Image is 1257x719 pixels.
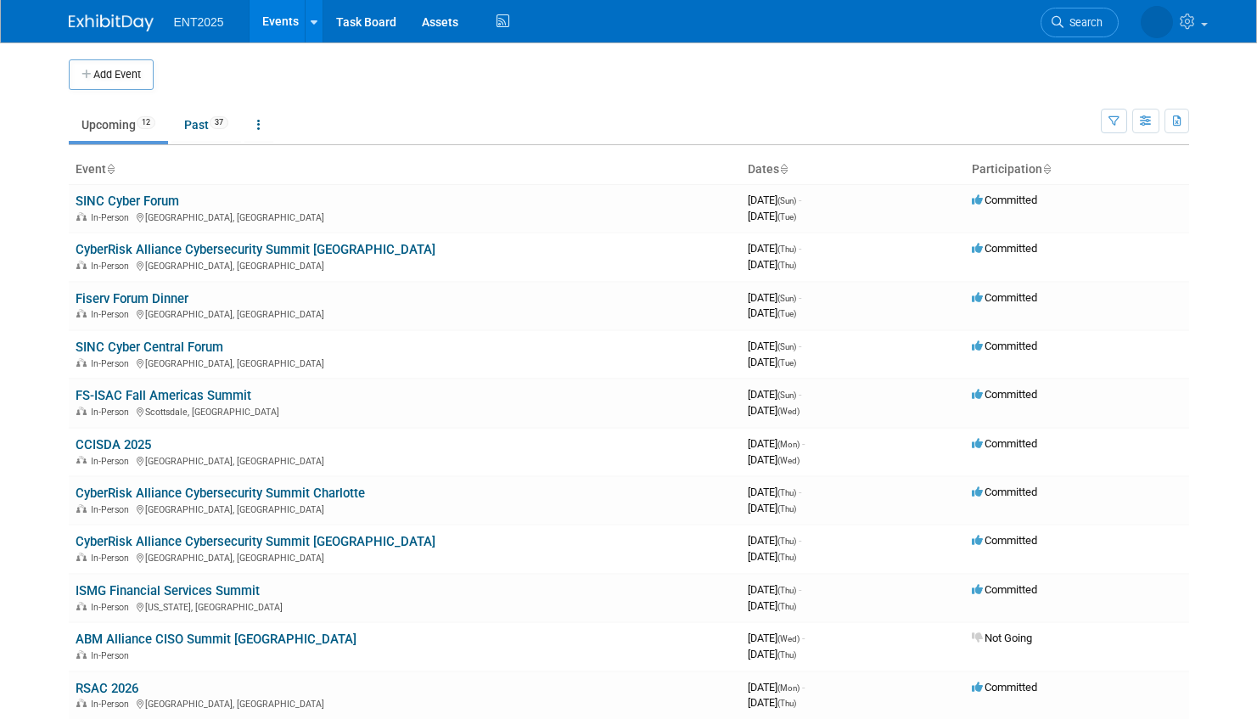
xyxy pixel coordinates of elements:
span: In-Person [91,456,134,467]
span: Committed [972,681,1037,694]
span: - [799,486,801,498]
div: [GEOGRAPHIC_DATA], [GEOGRAPHIC_DATA] [76,210,734,223]
span: [DATE] [748,356,796,368]
span: In-Person [91,309,134,320]
a: ABM Alliance CISO Summit [GEOGRAPHIC_DATA] [76,632,356,647]
span: (Thu) [777,488,796,497]
img: In-Person Event [76,407,87,415]
span: - [799,534,801,547]
span: (Wed) [777,634,800,643]
span: [DATE] [748,453,800,466]
span: (Thu) [777,553,796,562]
a: Fiserv Forum Dinner [76,291,188,306]
span: [DATE] [748,696,796,709]
span: In-Person [91,650,134,661]
span: In-Person [91,261,134,272]
span: In-Person [91,407,134,418]
a: CyberRisk Alliance Cybersecurity Summit [GEOGRAPHIC_DATA] [76,534,435,549]
span: (Thu) [777,504,796,514]
span: Committed [972,388,1037,401]
span: - [802,632,805,644]
span: [DATE] [748,648,796,660]
span: (Sun) [777,294,796,303]
span: [DATE] [748,210,796,222]
span: Search [1063,16,1103,29]
span: 37 [210,116,228,129]
th: Event [69,155,741,184]
img: In-Person Event [76,553,87,561]
span: [DATE] [748,437,805,450]
span: [DATE] [748,599,796,612]
th: Participation [965,155,1189,184]
div: [GEOGRAPHIC_DATA], [GEOGRAPHIC_DATA] [76,550,734,564]
a: SINC Cyber Central Forum [76,340,223,355]
span: [DATE] [748,681,805,694]
a: Sort by Participation Type [1042,162,1051,176]
span: Committed [972,194,1037,206]
span: (Sun) [777,342,796,351]
a: Search [1041,8,1119,37]
span: (Thu) [777,261,796,270]
span: (Sun) [777,390,796,400]
div: [GEOGRAPHIC_DATA], [GEOGRAPHIC_DATA] [76,356,734,369]
span: Committed [972,583,1037,596]
span: In-Person [91,553,134,564]
span: Committed [972,340,1037,352]
div: [GEOGRAPHIC_DATA], [GEOGRAPHIC_DATA] [76,258,734,272]
span: (Mon) [777,440,800,449]
span: [DATE] [748,388,801,401]
a: RSAC 2026 [76,681,138,696]
span: [DATE] [748,242,801,255]
div: [GEOGRAPHIC_DATA], [GEOGRAPHIC_DATA] [76,696,734,710]
span: (Wed) [777,456,800,465]
span: (Wed) [777,407,800,416]
span: Committed [972,291,1037,304]
span: Committed [972,534,1037,547]
span: In-Person [91,358,134,369]
a: Sort by Event Name [106,162,115,176]
button: Add Event [69,59,154,90]
span: 12 [137,116,155,129]
span: [DATE] [748,486,801,498]
span: In-Person [91,699,134,710]
span: (Tue) [777,212,796,222]
div: [GEOGRAPHIC_DATA], [GEOGRAPHIC_DATA] [76,306,734,320]
span: (Thu) [777,602,796,611]
span: (Thu) [777,699,796,708]
span: [DATE] [748,583,801,596]
span: - [799,242,801,255]
span: (Thu) [777,244,796,254]
span: - [799,388,801,401]
span: - [799,583,801,596]
span: [DATE] [748,306,796,319]
span: In-Person [91,212,134,223]
span: Committed [972,437,1037,450]
div: Scottsdale, [GEOGRAPHIC_DATA] [76,404,734,418]
span: [DATE] [748,534,801,547]
span: [DATE] [748,258,796,271]
img: In-Person Event [76,358,87,367]
a: FS-ISAC Fall Americas Summit [76,388,251,403]
span: - [799,194,801,206]
span: Not Going [972,632,1032,644]
div: [GEOGRAPHIC_DATA], [GEOGRAPHIC_DATA] [76,453,734,467]
span: [DATE] [748,550,796,563]
span: Committed [972,486,1037,498]
span: [DATE] [748,502,796,514]
span: (Sun) [777,196,796,205]
img: Rose Bodin [1141,6,1173,38]
a: Upcoming12 [69,109,168,141]
span: [DATE] [748,194,801,206]
a: CCISDA 2025 [76,437,151,452]
span: (Thu) [777,586,796,595]
span: (Tue) [777,309,796,318]
span: (Mon) [777,683,800,693]
span: [DATE] [748,340,801,352]
th: Dates [741,155,965,184]
span: (Tue) [777,358,796,368]
img: In-Person Event [76,650,87,659]
span: In-Person [91,602,134,613]
span: - [799,291,801,304]
img: In-Person Event [76,261,87,269]
span: [DATE] [748,632,805,644]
